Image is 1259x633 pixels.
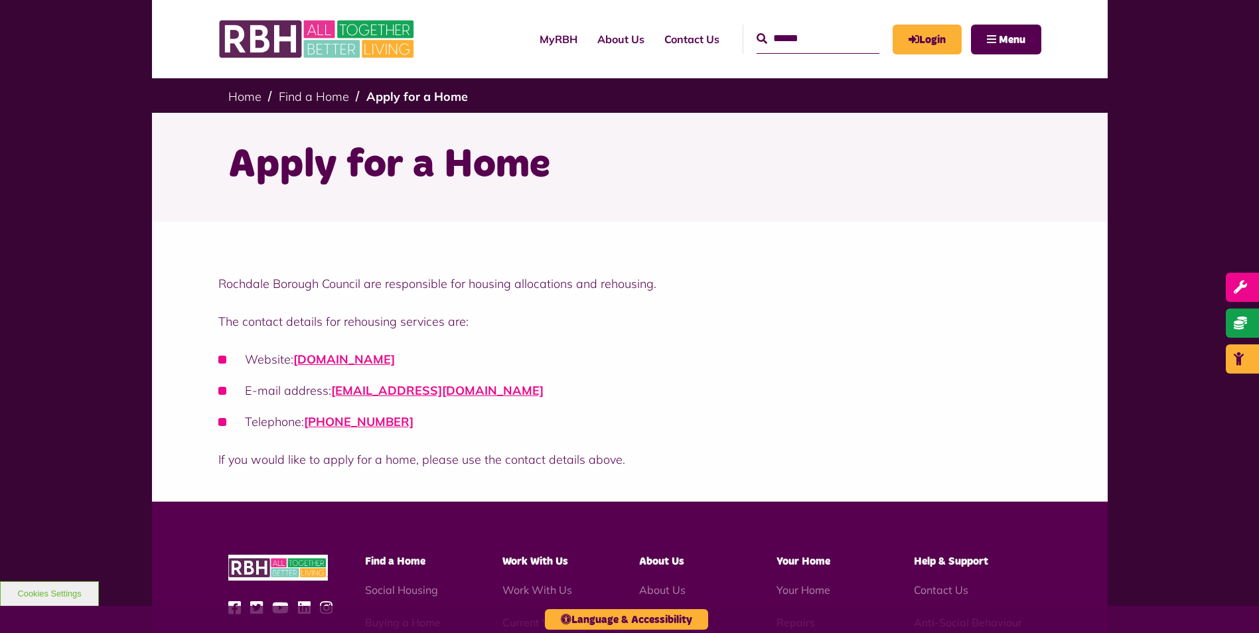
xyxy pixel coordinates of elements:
a: MyRBH [530,21,587,57]
p: Rochdale Borough Council are responsible for housing allocations and rehousing. [218,275,1041,293]
span: Work With Us [502,556,568,567]
li: Telephone: [218,413,1041,431]
a: MyRBH [893,25,962,54]
span: Find a Home [365,556,425,567]
button: Navigation [971,25,1041,54]
p: The contact details for rehousing services are: [218,313,1041,330]
li: E-mail address: [218,382,1041,399]
a: Social Housing [365,583,438,597]
img: RBH [228,555,328,581]
a: Contact Us [914,583,968,597]
a: Your Home [777,583,830,597]
li: Website: [218,350,1041,368]
a: [DOMAIN_NAME] [293,352,395,367]
span: Your Home [777,556,830,567]
a: Work With Us [502,583,572,597]
a: Home [228,89,261,104]
a: Find a Home [279,89,349,104]
a: [EMAIL_ADDRESS][DOMAIN_NAME] [331,383,544,398]
a: About Us [639,583,686,597]
a: Contact Us [654,21,729,57]
a: Apply for a Home [366,89,468,104]
span: About Us [639,556,684,567]
a: About Us [587,21,654,57]
span: Help & Support [914,556,988,567]
button: Language & Accessibility [545,609,708,630]
span: Menu [999,35,1025,45]
img: RBH [218,13,417,65]
p: If you would like to apply for a home, please use the contact details above. [218,451,1041,468]
h1: Apply for a Home [228,139,1031,191]
a: [PHONE_NUMBER] [304,414,413,429]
